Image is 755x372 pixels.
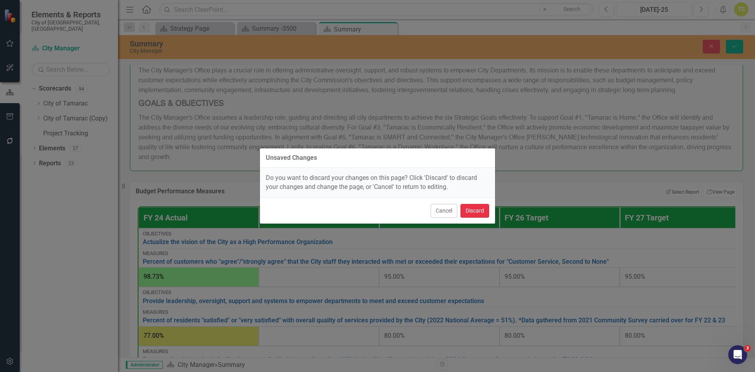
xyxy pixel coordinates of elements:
[728,345,747,364] iframe: Intercom live chat
[460,204,489,218] button: Discard
[744,345,751,352] span: 3
[260,168,495,198] div: Do you want to discard your changes on this page? Click 'Discard' to discard your changes and cha...
[431,204,457,218] button: Cancel
[266,154,317,161] div: Unsaved Changes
